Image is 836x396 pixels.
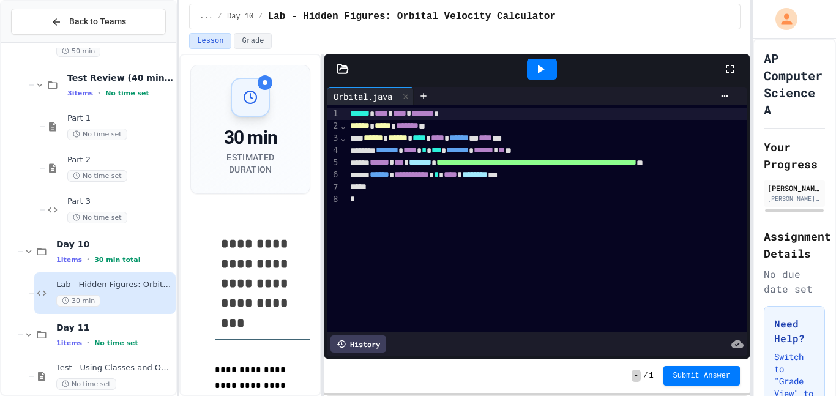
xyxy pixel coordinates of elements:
[206,151,295,176] div: Estimated Duration
[67,113,173,124] span: Part 1
[764,228,825,262] h2: Assignment Details
[189,33,231,49] button: Lesson
[327,193,340,206] div: 8
[763,5,801,33] div: My Account
[649,371,653,381] span: 1
[56,322,173,333] span: Day 11
[767,194,821,203] div: [PERSON_NAME][EMAIL_ADDRESS][PERSON_NAME][DOMAIN_NAME]
[87,338,89,348] span: •
[327,169,340,181] div: 6
[56,295,100,307] span: 30 min
[330,335,386,353] div: History
[56,45,100,57] span: 50 min
[67,72,173,83] span: Test Review (40 mins)
[340,121,346,130] span: Fold line
[327,144,340,157] div: 4
[327,90,398,103] div: Orbital.java
[94,256,140,264] span: 30 min total
[673,371,731,381] span: Submit Answer
[227,12,253,21] span: Day 10
[56,378,116,390] span: No time set
[105,89,149,97] span: No time set
[56,256,82,264] span: 1 items
[56,280,173,290] span: Lab - Hidden Figures: Orbital Velocity Calculator
[67,196,173,207] span: Part 3
[67,170,127,182] span: No time set
[632,370,641,382] span: -
[98,88,100,98] span: •
[67,129,127,140] span: No time set
[327,120,340,132] div: 2
[67,212,127,223] span: No time set
[218,12,222,21] span: /
[327,108,340,120] div: 1
[258,12,263,21] span: /
[327,182,340,194] div: 7
[200,12,213,21] span: ...
[206,127,295,149] div: 30 min
[87,255,89,264] span: •
[663,366,741,386] button: Submit Answer
[327,87,414,105] div: Orbital.java
[764,267,825,296] div: No due date set
[69,15,126,28] span: Back to Teams
[643,371,648,381] span: /
[11,9,166,35] button: Back to Teams
[327,132,340,144] div: 3
[267,9,555,24] span: Lab - Hidden Figures: Orbital Velocity Calculator
[234,33,272,49] button: Grade
[327,157,340,169] div: 5
[340,133,346,143] span: Fold line
[56,339,82,347] span: 1 items
[764,50,825,118] h1: AP Computer Science A
[67,89,93,97] span: 3 items
[67,155,173,165] span: Part 2
[94,339,138,347] span: No time set
[774,316,815,346] h3: Need Help?
[764,138,825,173] h2: Your Progress
[767,182,821,193] div: [PERSON_NAME]
[56,239,173,250] span: Day 10
[56,363,173,373] span: Test - Using Classes and Objects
